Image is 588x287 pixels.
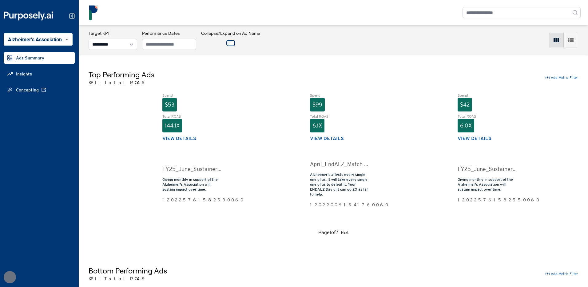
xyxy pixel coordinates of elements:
div: 6.0X [458,119,474,132]
img: logo [86,5,101,20]
div: 120225761582530060 [162,197,221,203]
div: April_EndALZ_Match - Copy [310,160,369,168]
div: 120220061541760060 [310,202,369,208]
button: View details [162,135,196,142]
div: 144.1X [162,119,182,132]
div: Spend [458,93,517,98]
h3: Target KPI [89,30,137,36]
div: Total ROAS [162,114,221,119]
div: 6.1X [310,119,324,132]
button: View details [458,135,491,142]
span: Concepting [16,87,39,93]
p: KPI: Total ROAS [89,79,154,86]
a: Concepting [4,84,75,96]
button: Next [341,229,348,236]
a: Ads Summary [4,52,75,64]
span: Ads Summary [16,55,44,61]
div: Giving monthly in support of the Alzheimer's Association will sustain impact over time. [162,177,221,192]
div: Spend [162,93,221,98]
div: $99 [310,98,325,111]
h3: Performance Dates [142,30,196,36]
button: View details [310,135,344,142]
div: 120225761582550060 [458,197,517,203]
div: Alzheimer's Association [4,33,73,46]
h5: Top Performing Ads [89,70,154,79]
p: KPI: Total ROAS [89,276,167,282]
h3: Collapse/Expand on Ad Name [201,30,260,36]
div: Alzheimer's affects every single one of us. It will take every single one of us to defeat it. You... [310,172,369,197]
div: FY25_June_Sustainer_Control [162,165,221,173]
div: Page 1 of 7 [318,229,339,236]
h5: Bottom Performing Ads [89,266,167,276]
div: $53 [162,98,177,111]
div: Giving monthly in support of the Alzheimer's Association will sustain impact over time. [458,177,517,192]
button: (+) Add Metric Filter [545,75,578,80]
div: Total ROAS [458,114,517,119]
div: Total ROAS [310,114,369,119]
div: FY25_June_Sustainer_Test [458,165,517,173]
button: (+) Add Metric Filter [545,271,578,276]
div: Spend [310,93,369,98]
span: Insights [16,71,32,77]
a: Insights [4,68,75,80]
div: $42 [458,98,472,111]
